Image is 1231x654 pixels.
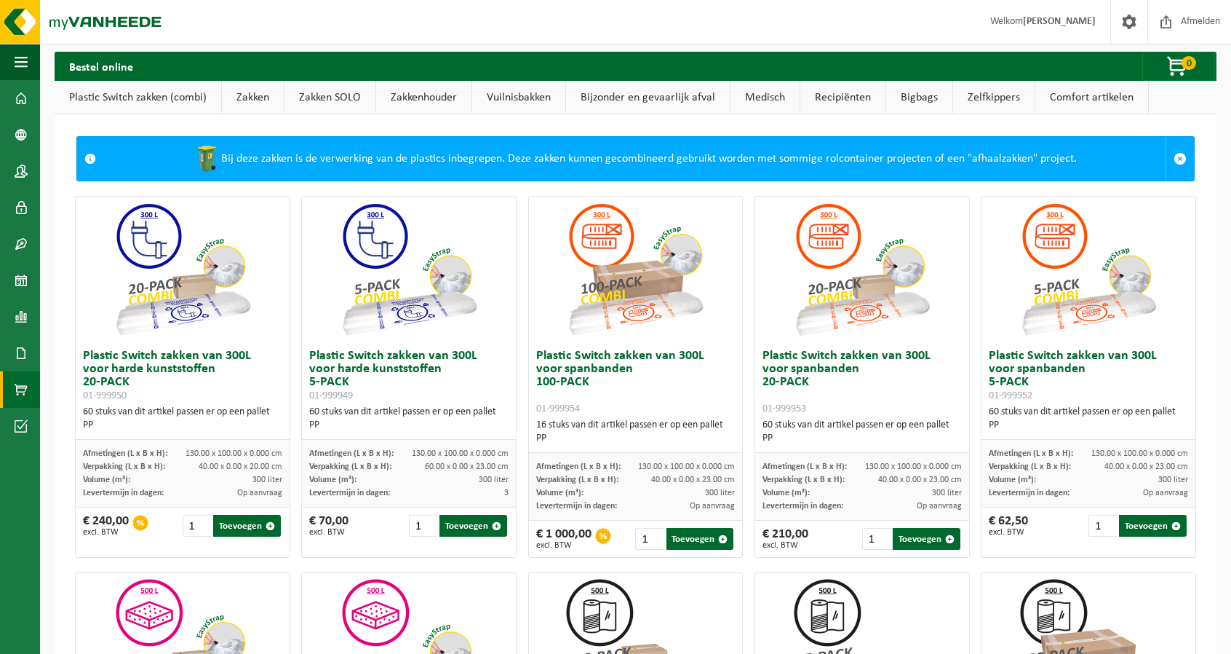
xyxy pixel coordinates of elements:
[83,515,129,537] div: € 240,00
[536,432,736,445] div: PP
[886,81,952,114] a: Bigbags
[1088,515,1118,537] input: 1
[309,419,509,432] div: PP
[562,197,708,342] img: 01-999954
[409,515,438,537] input: 1
[1016,197,1161,342] img: 01-999952
[762,489,810,497] span: Volume (m³):
[932,489,962,497] span: 300 liter
[83,419,282,432] div: PP
[1104,462,1188,471] span: 40.00 x 0.00 x 23.00 cm
[309,528,348,537] span: excl. BTW
[989,406,1188,432] div: 60 stuks van dit artikel passen er op een pallet
[222,81,284,114] a: Zakken
[989,515,1028,537] div: € 62,50
[800,81,885,114] a: Recipiënten
[666,528,734,550] button: Toevoegen
[309,350,509,402] h3: Plastic Switch zakken van 300L voor harde kunststoffen 5-PACK
[762,462,847,471] span: Afmetingen (L x B x H):
[536,476,618,484] span: Verpakking (L x B x H):
[83,350,282,402] h3: Plastic Switch zakken van 300L voor harde kunststoffen 20-PACK
[504,489,509,497] span: 3
[1143,489,1188,497] span: Op aanvraag
[789,197,935,342] img: 01-999953
[762,419,962,445] div: 60 stuks van dit artikel passen er op een pallet
[83,476,130,484] span: Volume (m³):
[536,350,736,415] h3: Plastic Switch zakken van 300L voor spanbanden 100-PACK
[566,81,730,114] a: Bijzonder en gevaarlijk afval
[989,350,1188,402] h3: Plastic Switch zakken van 300L voor spanbanden 5-PACK
[213,515,281,537] button: Toevoegen
[536,419,736,445] div: 16 stuks van dit artikel passen er op een pallet
[989,462,1071,471] span: Verpakking (L x B x H):
[878,476,962,484] span: 40.00 x 0.00 x 23.00 cm
[439,515,507,537] button: Toevoegen
[989,390,1032,401] span: 01-999952
[989,528,1028,537] span: excl. BTW
[989,449,1073,458] span: Afmetingen (L x B x H):
[83,528,129,537] span: excl. BTW
[893,528,960,550] button: Toevoegen
[536,528,591,550] div: € 1 000,00
[186,449,282,458] span: 130.00 x 100.00 x 0.000 cm
[309,390,353,401] span: 01-999949
[83,390,127,401] span: 01-999950
[1035,81,1148,114] a: Comfort artikelen
[376,81,471,114] a: Zakkenhouder
[479,476,509,484] span: 300 liter
[55,81,221,114] a: Plastic Switch zakken (combi)
[309,406,509,432] div: 60 stuks van dit artikel passen er op een pallet
[110,197,255,342] img: 01-999950
[1166,137,1194,181] a: Sluit melding
[762,502,843,511] span: Levertermijn in dagen:
[309,476,356,484] span: Volume (m³):
[412,449,509,458] span: 130.00 x 100.00 x 0.000 cm
[425,462,509,471] span: 60.00 x 0.00 x 23.00 cm
[536,462,621,471] span: Afmetingen (L x B x H):
[83,449,167,458] span: Afmetingen (L x B x H):
[762,528,808,550] div: € 210,00
[865,462,962,471] span: 130.00 x 100.00 x 0.000 cm
[237,489,282,497] span: Op aanvraag
[536,541,591,550] span: excl. BTW
[83,462,165,471] span: Verpakking (L x B x H):
[1142,52,1215,81] button: 0
[862,528,891,550] input: 1
[536,403,580,414] span: 01-999954
[762,541,808,550] span: excl. BTW
[1158,476,1188,484] span: 300 liter
[183,515,212,537] input: 1
[730,81,800,114] a: Medisch
[309,462,391,471] span: Verpakking (L x B x H):
[309,449,394,458] span: Afmetingen (L x B x H):
[336,197,482,342] img: 01-999949
[1119,515,1187,537] button: Toevoegen
[762,350,962,415] h3: Plastic Switch zakken van 300L voor spanbanden 20-PACK
[1091,449,1188,458] span: 130.00 x 100.00 x 0.000 cm
[651,476,735,484] span: 40.00 x 0.00 x 23.00 cm
[762,432,962,445] div: PP
[536,489,583,497] span: Volume (m³):
[55,52,148,80] h2: Bestel online
[989,419,1188,432] div: PP
[83,489,164,497] span: Levertermijn in dagen:
[917,502,962,511] span: Op aanvraag
[309,489,390,497] span: Levertermijn in dagen:
[284,81,375,114] a: Zakken SOLO
[762,476,845,484] span: Verpakking (L x B x H):
[472,81,565,114] a: Vuilnisbakken
[1023,16,1096,27] strong: [PERSON_NAME]
[953,81,1035,114] a: Zelfkippers
[705,489,735,497] span: 300 liter
[536,502,617,511] span: Levertermijn in dagen:
[638,462,735,471] span: 130.00 x 100.00 x 0.000 cm
[1182,56,1196,70] span: 0
[635,528,664,550] input: 1
[83,406,282,432] div: 60 stuks van dit artikel passen er op een pallet
[690,502,735,511] span: Op aanvraag
[252,476,282,484] span: 300 liter
[762,403,806,414] span: 01-999953
[309,515,348,537] div: € 70,00
[103,137,1166,181] div: Bij deze zakken is de verwerking van de plastics inbegrepen. Deze zakken kunnen gecombineerd gebr...
[989,489,1069,497] span: Levertermijn in dagen:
